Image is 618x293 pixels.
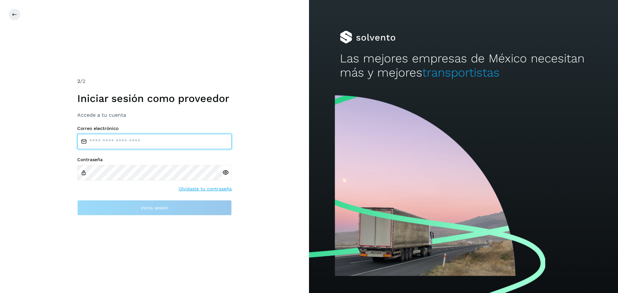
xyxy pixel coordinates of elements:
[77,78,232,85] div: /2
[77,78,80,84] span: 2
[141,206,168,210] span: Inicia sesión
[77,157,232,162] label: Contraseña
[340,51,587,80] h2: Las mejores empresas de México necesitan más y mejores
[77,126,232,131] label: Correo electrónico
[77,112,232,118] h3: Accede a tu cuenta
[77,200,232,215] button: Inicia sesión
[77,92,232,105] h1: Iniciar sesión como proveedor
[179,186,232,192] a: Olvidaste tu contraseña
[422,66,500,79] span: transportistas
